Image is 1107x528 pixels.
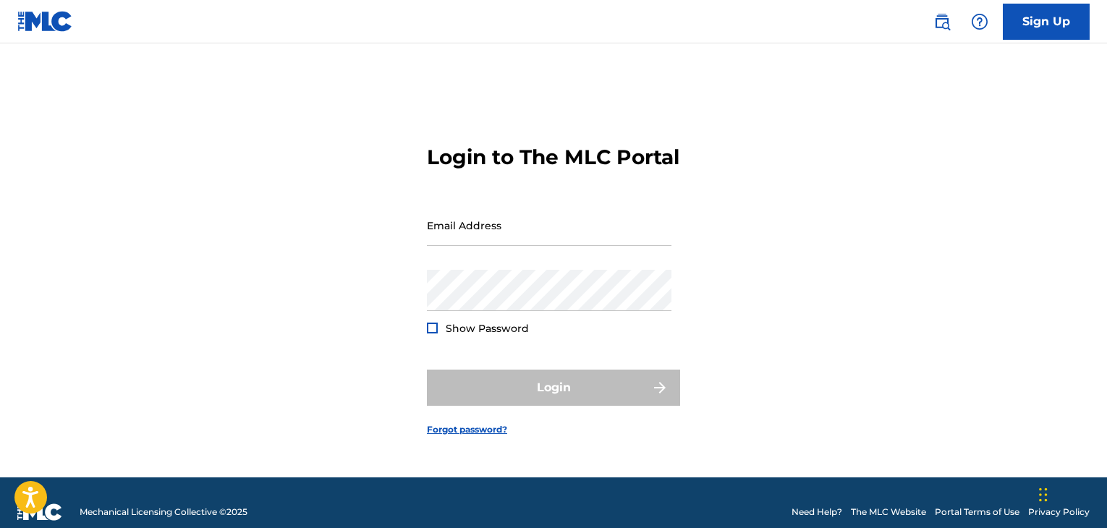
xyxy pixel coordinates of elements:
[80,506,247,519] span: Mechanical Licensing Collective © 2025
[17,11,73,32] img: MLC Logo
[1028,506,1090,519] a: Privacy Policy
[935,506,1019,519] a: Portal Terms of Use
[851,506,926,519] a: The MLC Website
[446,322,529,335] span: Show Password
[1039,473,1048,516] div: Drag
[928,7,957,36] a: Public Search
[17,503,62,521] img: logo
[971,13,988,30] img: help
[933,13,951,30] img: search
[792,506,842,519] a: Need Help?
[427,145,679,170] h3: Login to The MLC Portal
[427,423,507,436] a: Forgot password?
[965,7,994,36] div: Help
[1003,4,1090,40] a: Sign Up
[1035,459,1107,528] iframe: Chat Widget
